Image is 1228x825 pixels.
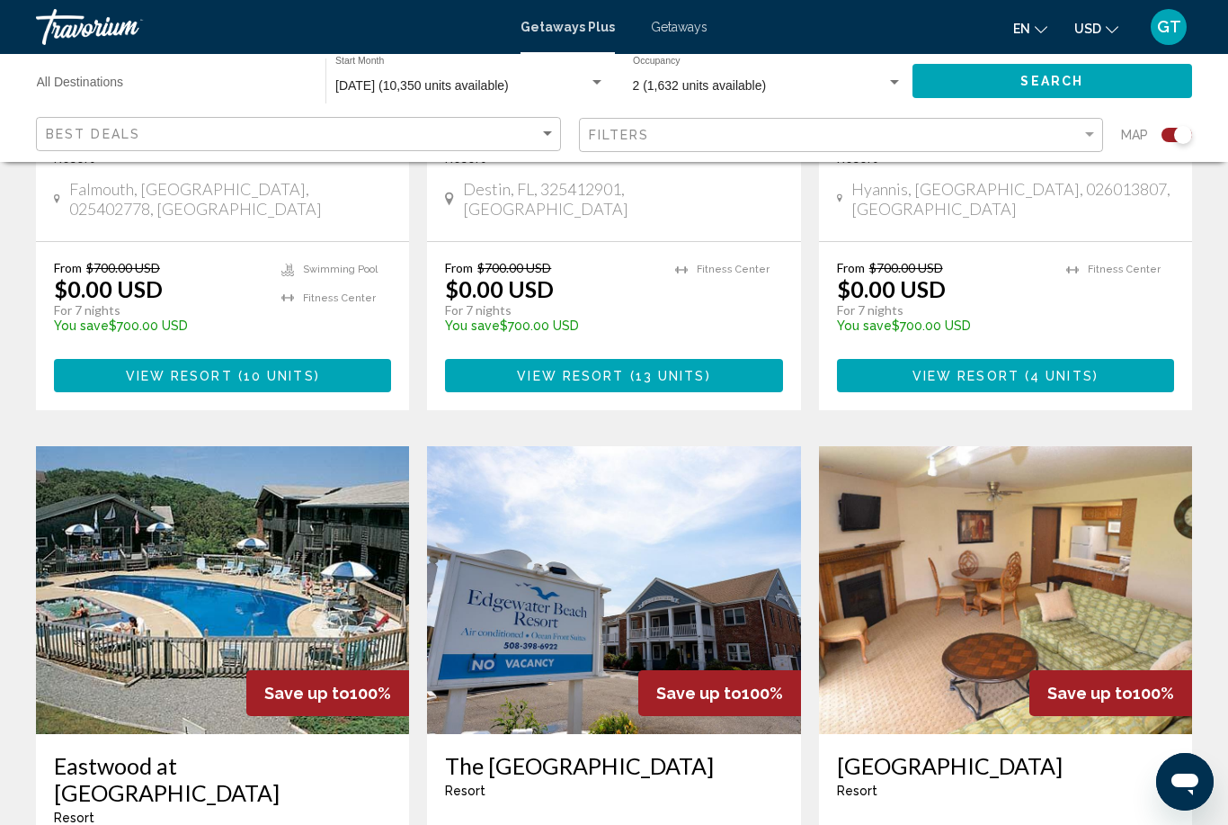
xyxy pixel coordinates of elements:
[46,127,556,142] mat-select: Sort by
[427,446,800,734] img: ii_eeb1.jpg
[1121,122,1148,148] span: Map
[837,318,892,333] span: You save
[837,302,1048,318] p: For 7 nights
[54,359,391,392] button: View Resort(10 units)
[36,9,503,45] a: Travorium
[912,64,1193,97] button: Search
[837,359,1174,392] button: View Resort(4 units)
[633,78,767,93] span: 2 (1,632 units available)
[54,318,109,333] span: You save
[54,318,263,333] p: $700.00 USD
[837,784,877,798] span: Resort
[579,117,1104,154] button: Filter
[445,318,500,333] span: You save
[244,369,315,383] span: 10 units
[521,20,615,34] a: Getaways Plus
[837,318,1048,333] p: $700.00 USD
[837,275,946,302] p: $0.00 USD
[1029,670,1192,716] div: 100%
[912,369,1019,383] span: View Resort
[233,369,320,383] span: ( )
[636,369,706,383] span: 13 units
[303,264,378,275] span: Swimming Pool
[1013,15,1047,41] button: Change language
[445,752,782,779] a: The [GEOGRAPHIC_DATA]
[445,359,782,392] button: View Resort(13 units)
[1020,75,1083,89] span: Search
[54,275,163,302] p: $0.00 USD
[651,20,707,34] a: Getaways
[624,369,710,383] span: ( )
[837,752,1174,779] a: [GEOGRAPHIC_DATA]
[36,446,409,734] img: ii_eap1.jpg
[445,318,656,333] p: $700.00 USD
[54,752,391,806] a: Eastwood at [GEOGRAPHIC_DATA]
[445,260,473,275] span: From
[246,670,409,716] div: 100%
[1088,264,1161,275] span: Fitness Center
[1030,369,1093,383] span: 4 units
[477,260,551,275] span: $700.00 USD
[445,784,485,798] span: Resort
[445,275,554,302] p: $0.00 USD
[303,292,376,304] span: Fitness Center
[126,369,233,383] span: View Resort
[1157,18,1181,36] span: GT
[54,811,94,825] span: Resort
[264,684,350,703] span: Save up to
[1047,684,1133,703] span: Save up to
[1074,15,1118,41] button: Change currency
[54,302,263,318] p: For 7 nights
[1074,22,1101,36] span: USD
[69,179,392,219] span: Falmouth, [GEOGRAPHIC_DATA], 025402778, [GEOGRAPHIC_DATA]
[1013,22,1030,36] span: en
[1145,8,1192,46] button: User Menu
[837,260,865,275] span: From
[819,446,1192,734] img: ii_fhr1.jpg
[869,260,943,275] span: $700.00 USD
[46,127,140,141] span: Best Deals
[638,670,801,716] div: 100%
[851,179,1174,219] span: Hyannis, [GEOGRAPHIC_DATA], 026013807, [GEOGRAPHIC_DATA]
[463,179,783,219] span: Destin, FL, 325412901, [GEOGRAPHIC_DATA]
[589,128,650,142] span: Filters
[445,302,656,318] p: For 7 nights
[335,78,509,93] span: [DATE] (10,350 units available)
[656,684,742,703] span: Save up to
[1019,369,1099,383] span: ( )
[517,369,624,383] span: View Resort
[697,264,770,275] span: Fitness Center
[86,260,160,275] span: $700.00 USD
[54,260,82,275] span: From
[1156,753,1214,811] iframe: Button to launch messaging window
